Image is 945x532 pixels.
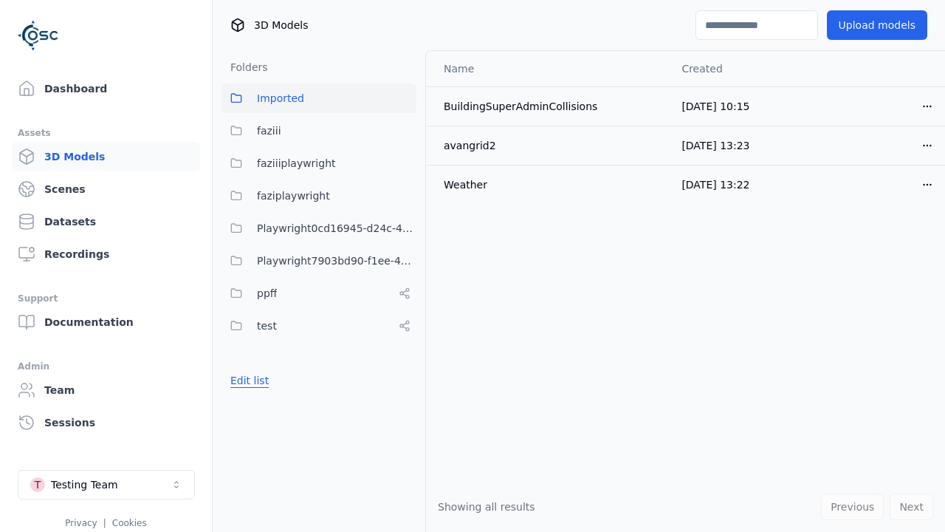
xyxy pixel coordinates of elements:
a: Dashboard [12,74,200,103]
span: | [103,518,106,528]
span: Playwright0cd16945-d24c-45f9-a8ba-c74193e3fd84 [257,219,416,237]
div: Support [18,290,194,307]
a: Sessions [12,408,200,437]
span: faziiiplaywright [257,154,336,172]
span: faziii [257,122,281,140]
span: test [257,317,277,335]
button: Playwright7903bd90-f1ee-40e5-8689-7a943bbd43ef [221,246,416,276]
span: [DATE] 13:22 [681,179,749,191]
button: Imported [221,83,416,113]
a: Scenes [12,174,200,204]
div: Admin [18,358,194,375]
th: Created [670,51,808,86]
button: Select a workspace [18,470,195,499]
a: 3D Models [12,142,200,171]
div: avangrid2 [444,138,658,153]
img: Logo [18,15,59,56]
div: Weather [444,177,658,192]
a: Cookies [112,518,147,528]
div: Testing Team [51,477,118,492]
span: 3D Models [254,18,308,33]
span: ppff [257,284,277,302]
span: [DATE] 10:15 [681,100,749,112]
button: faziplaywright [221,181,416,211]
a: Datasets [12,207,200,236]
div: T [30,477,45,492]
span: Showing all results [438,501,535,513]
button: Upload models [827,10,927,40]
button: ppff [221,279,416,308]
a: Documentation [12,307,200,337]
div: BuildingSuperAdminCollisions [444,99,658,114]
th: Name [426,51,670,86]
span: Playwright7903bd90-f1ee-40e5-8689-7a943bbd43ef [257,252,416,270]
a: Privacy [65,518,97,528]
span: Imported [257,89,304,107]
a: Recordings [12,239,200,269]
span: faziplaywright [257,187,330,205]
button: faziiiplaywright [221,149,416,178]
div: Assets [18,124,194,142]
button: faziii [221,116,416,146]
span: [DATE] 13:23 [681,140,749,151]
button: Playwright0cd16945-d24c-45f9-a8ba-c74193e3fd84 [221,214,416,243]
h3: Folders [221,60,268,75]
button: Edit list [221,367,278,394]
button: test [221,311,416,341]
a: Team [12,375,200,405]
